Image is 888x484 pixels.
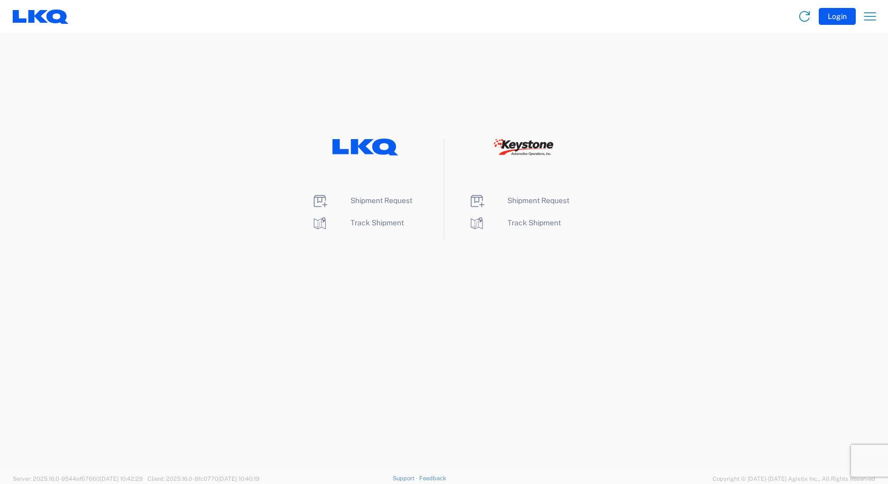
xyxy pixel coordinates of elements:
span: Client: 2025.16.0-8fc0770 [147,476,260,482]
span: Track Shipment [507,218,561,227]
a: Support [393,475,419,481]
a: Shipment Request [311,196,412,205]
span: Server: 2025.16.0-9544af67660 [13,476,143,482]
span: Track Shipment [350,218,404,227]
span: [DATE] 10:40:19 [218,476,260,482]
span: [DATE] 10:42:29 [100,476,143,482]
span: Shipment Request [350,196,412,205]
span: Copyright © [DATE]-[DATE] Agistix Inc., All Rights Reserved [713,474,875,483]
button: Login [819,8,856,25]
span: Shipment Request [507,196,569,205]
a: Shipment Request [468,196,569,205]
a: Track Shipment [311,218,404,227]
a: Track Shipment [468,218,561,227]
a: Feedback [419,475,446,481]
